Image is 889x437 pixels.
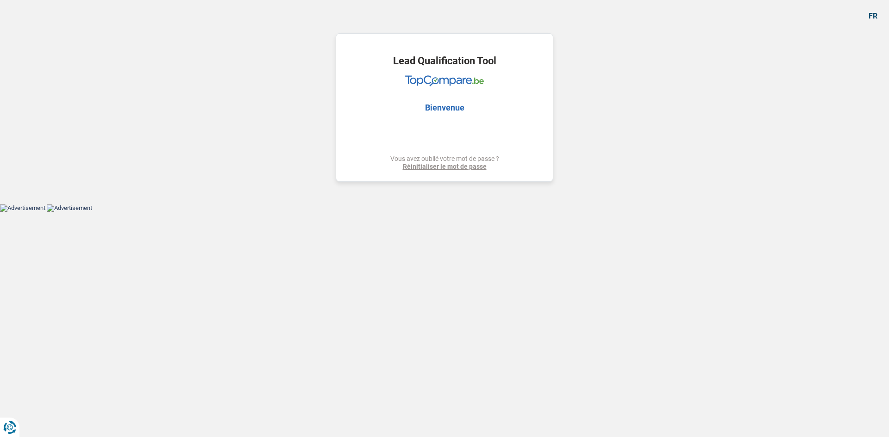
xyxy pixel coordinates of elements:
h2: Bienvenue [425,103,464,113]
div: fr [869,12,877,20]
a: Réinitialiser le mot de passe [390,163,499,171]
img: TopCompare Logo [405,75,484,86]
h1: Lead Qualification Tool [393,56,496,66]
div: Vous avez oublié votre mot de passe ? [390,155,499,171]
img: Advertisement [47,204,92,212]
